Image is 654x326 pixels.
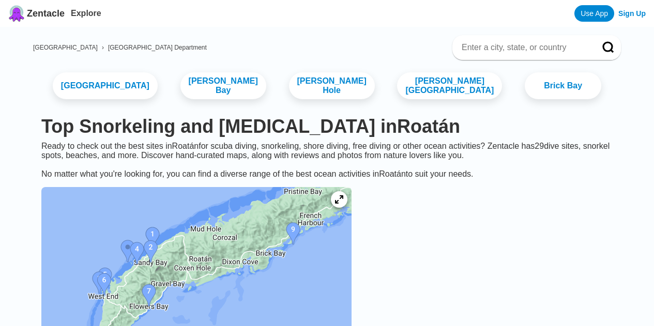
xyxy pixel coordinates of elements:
[33,142,621,179] div: Ready to check out the best sites in Roatán for scuba diving, snorkeling, shore diving, free divi...
[108,44,207,51] a: [GEOGRAPHIC_DATA] Department
[618,9,646,18] a: Sign Up
[525,72,601,99] a: Brick Bay
[574,5,614,22] a: Use App
[180,72,266,99] a: [PERSON_NAME] Bay
[8,5,65,22] a: Zentacle logoZentacle
[71,9,101,18] a: Explore
[102,44,104,51] span: ›
[33,44,98,51] a: [GEOGRAPHIC_DATA]
[53,72,158,99] a: [GEOGRAPHIC_DATA]
[27,8,65,19] span: Zentacle
[397,72,502,99] a: [PERSON_NAME][GEOGRAPHIC_DATA]
[289,72,375,99] a: [PERSON_NAME] Hole
[41,116,613,137] h1: Top Snorkeling and [MEDICAL_DATA] in Roatán
[461,42,588,53] input: Enter a city, state, or country
[8,5,25,22] img: Zentacle logo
